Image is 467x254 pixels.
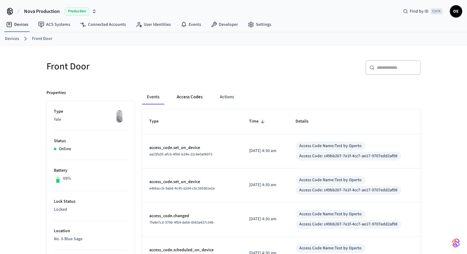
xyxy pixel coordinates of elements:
[54,138,127,144] p: Status
[149,179,234,185] p: access_code.set_on_device
[176,19,206,30] a: Events
[24,8,60,15] span: Nova Production
[149,213,234,219] p: access_code.changed
[54,198,127,205] p: Lock Status
[63,175,71,182] p: 69%
[59,146,71,152] p: Online
[398,6,447,17] div: Find by IDCtrl K
[54,108,127,115] p: Type
[149,247,234,253] p: access_code.scheduled_on_device
[1,19,33,30] a: Devices
[142,90,164,104] button: Events
[206,19,243,30] a: Developer
[75,19,131,30] a: Connected Accounts
[243,19,276,30] a: Settings
[299,153,397,159] div: Access Code: c49bb267-7e1f-4cc7-ae17-9707edd2af98
[450,6,461,17] span: OE
[299,211,362,217] div: Access Code Name: Test by Operto
[299,143,362,149] div: Access Code Name: Test by Operto
[54,206,127,213] p: Locked
[32,36,52,42] a: Front Door
[249,117,267,126] span: Time
[299,177,362,183] div: Access Code Name: Test by Operto
[450,5,462,18] button: OE
[430,8,442,14] span: Ctrl K
[54,228,127,234] p: Location
[149,186,215,191] span: e466accb-9ab8-4c45-a2d4-c6c1b9361e2a
[249,182,281,188] p: [DATE] 4:30 am
[149,117,167,126] span: Type
[172,90,207,104] button: Access Codes
[299,187,397,193] div: Access Code: c49bb267-7e1f-4cc7-ae17-9707edd2af98
[149,220,214,225] span: 7fe8e7cd-370b-4fb9-8eb6-8563a437c54b
[249,216,281,222] p: [DATE] 4:30 am
[296,117,316,126] span: Details
[54,116,127,123] p: Yale
[65,7,89,15] span: Production
[299,245,362,252] div: Access Code Name: Test by Operto
[452,238,460,248] img: SeamLogoGradient.69752ec5.svg
[149,145,234,151] p: access_code.set_on_device
[46,60,230,73] h5: Front Door
[33,19,75,30] a: ACS Systems
[142,90,421,104] div: ant example
[54,236,127,242] p: No. 6 Blue Sage
[249,148,281,154] p: [DATE] 4:30 am
[5,36,19,42] a: Devices
[112,108,127,124] img: August Wifi Smart Lock 3rd Gen, Silver, Front
[54,167,127,174] p: Battery
[215,90,239,104] button: Actions
[131,19,176,30] a: User Identities
[149,152,212,157] span: aa23fa35-afcb-4fb6-b24e-22c8e0a06972
[410,8,429,14] span: Find by ID
[46,90,66,96] p: Properties
[299,221,397,228] div: Access Code: c49bb267-7e1f-4cc7-ae17-9707edd2af98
